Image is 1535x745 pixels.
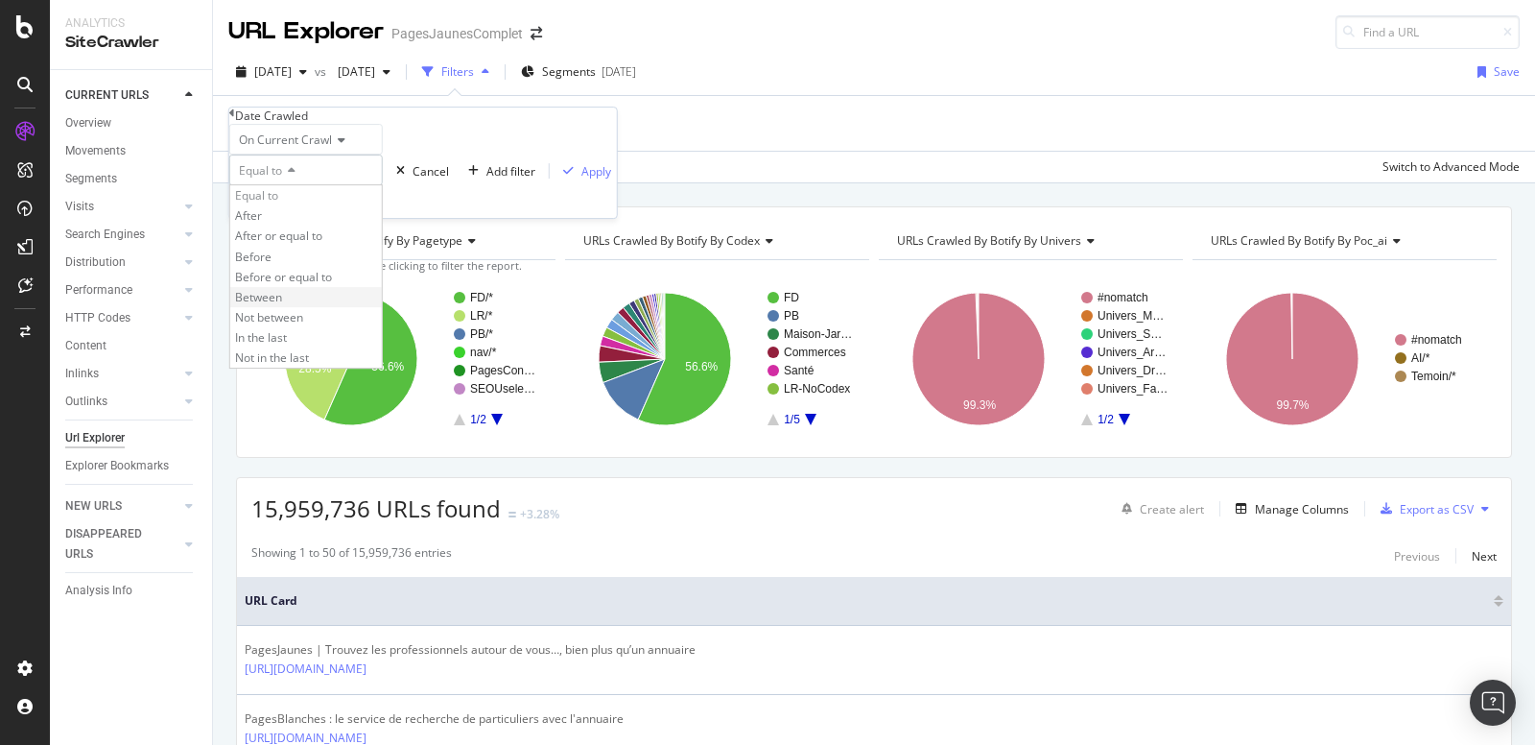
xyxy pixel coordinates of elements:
[235,187,278,204] span: Equal to
[1228,497,1349,520] button: Manage Columns
[65,197,179,217] a: Visits
[470,413,486,426] text: 1/2
[65,280,132,300] div: Performance
[784,346,846,359] text: Commerces
[784,327,852,341] text: Maison-Jar…
[565,276,869,443] svg: A chart.
[235,207,262,224] span: After
[330,63,375,80] span: 2025 Apr. 25th
[65,141,199,161] a: Movements
[897,232,1081,249] span: URLs Crawled By Botify By univers
[65,392,179,412] a: Outlinks
[65,252,126,273] div: Distribution
[685,360,718,373] text: 56.6%
[508,512,516,517] img: Equal
[455,162,541,180] button: Add filter
[1255,501,1349,517] div: Manage Columns
[893,226,1166,256] h4: URLs Crawled By Botify By univers
[65,85,149,106] div: CURRENT URLS
[1276,398,1309,412] text: 99.7%
[470,364,535,377] text: PagesCon…
[65,308,179,328] a: HTTP Codes
[245,660,366,679] a: [URL][DOMAIN_NAME]
[65,456,199,476] a: Explorer Bookmarks
[65,169,117,189] div: Segments
[1098,364,1167,377] text: Univers_Dr…
[65,113,111,133] div: Overview
[1098,346,1166,359] text: Univers_Ar…
[513,57,644,87] button: Segments[DATE]
[245,641,696,659] div: PagesJaunes | Trouvez les professionnels autour de vous…, bien plus qu’un annuaire
[65,336,199,356] a: Content
[65,141,126,161] div: Movements
[65,197,94,217] div: Visits
[245,710,624,728] div: PagesBlanches : le service de recherche de particuliers avec l'annuaire
[1193,276,1497,443] svg: A chart.
[1098,291,1148,304] text: #nomatch
[1394,544,1440,567] button: Previous
[235,309,303,325] span: Not between
[1375,152,1520,182] button: Switch to Advanced Mode
[65,392,107,412] div: Outlinks
[65,252,179,273] a: Distribution
[470,346,497,359] text: nav/*
[245,592,1489,610] span: URL Card
[391,24,523,43] div: PagesJaunesComplet
[581,163,611,180] div: Apply
[414,57,497,87] button: Filters
[251,276,555,443] div: A chart.
[228,15,384,48] div: URL Explorer
[383,124,455,218] button: Cancel
[235,269,332,285] span: Before or equal to
[579,226,852,256] h4: URLs Crawled By Botify By codex
[602,63,636,80] div: [DATE]
[254,63,292,80] span: 2025 Aug. 22nd
[1098,327,1162,341] text: Univers_S…
[251,493,501,524] span: 15,959,736 URLs found
[486,163,535,180] div: Add filter
[531,27,542,40] div: arrow-right-arrow-left
[239,132,332,148] span: On Current Crawl
[1472,548,1497,565] div: Next
[542,63,596,80] span: Segments
[1470,680,1516,726] div: Open Intercom Messenger
[470,382,535,396] text: SEOUsele…
[65,169,199,189] a: Segments
[65,280,179,300] a: Performance
[65,364,179,384] a: Inlinks
[65,428,125,448] div: Url Explorer
[371,360,404,373] text: 56.6%
[235,228,322,245] span: After or equal to
[65,336,106,356] div: Content
[1140,501,1204,517] div: Create alert
[1494,63,1520,80] div: Save
[235,329,287,346] span: In the last
[1098,413,1114,426] text: 1/2
[1400,501,1474,517] div: Export as CSV
[65,364,99,384] div: Inlinks
[784,364,815,377] text: Santé
[65,225,145,245] div: Search Engines
[65,15,197,32] div: Analytics
[1394,548,1440,565] div: Previous
[1211,232,1387,249] span: URLs Crawled By Botify By poc_ai
[235,289,282,305] span: Between
[235,108,308,124] div: Date Crawled
[298,362,331,375] text: 28.5%
[879,276,1183,443] svg: A chart.
[1382,158,1520,175] div: Switch to Advanced Mode
[235,349,309,366] span: Not in the last
[65,32,197,54] div: SiteCrawler
[520,506,559,522] div: +3.28%
[65,225,179,245] a: Search Engines
[65,113,199,133] a: Overview
[65,524,162,565] div: DISAPPEARED URLS
[583,232,760,249] span: URLs Crawled By Botify By codex
[65,308,130,328] div: HTTP Codes
[413,163,449,180] div: Cancel
[330,57,398,87] button: [DATE]
[784,413,800,426] text: 1/5
[228,57,315,87] button: [DATE]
